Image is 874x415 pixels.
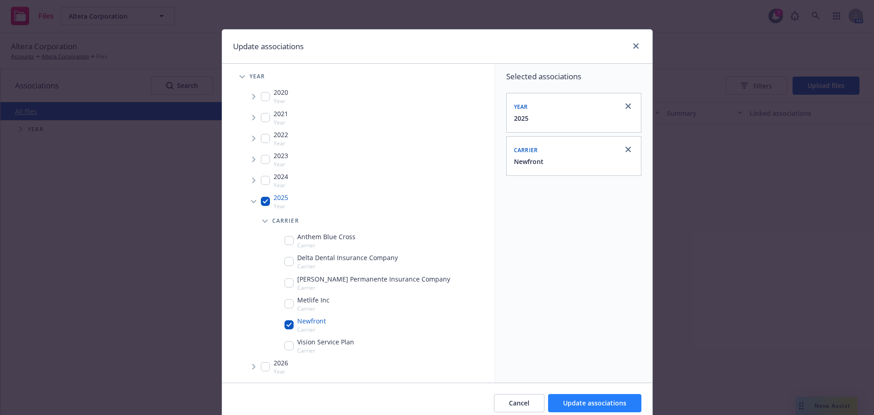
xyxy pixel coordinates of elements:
[274,358,288,368] span: 2026
[509,399,529,407] span: Cancel
[563,399,626,407] span: Update associations
[274,193,288,202] span: 2025
[274,87,288,97] span: 2020
[274,151,288,160] span: 2023
[274,368,288,375] span: Year
[297,316,326,326] span: Newfront
[274,97,288,105] span: Year
[297,232,356,241] span: Anthem Blue Cross
[297,337,354,347] span: Vision Service Plan
[297,295,330,305] span: Metlife Inc
[514,146,538,154] span: Carrier
[297,274,450,284] span: [PERSON_NAME] Permanente Insurance Company
[274,130,288,139] span: 2022
[297,326,326,333] span: Carrier
[222,67,495,377] div: Tree Example
[274,139,288,147] span: Year
[514,103,528,111] span: Year
[297,347,354,354] span: Carrier
[297,305,330,313] span: Carrier
[249,74,265,79] span: Year
[274,118,288,126] span: Year
[274,109,288,118] span: 2021
[297,262,398,270] span: Carrier
[297,284,450,292] span: Carrier
[233,41,304,52] h1: Update associations
[630,41,641,51] a: close
[297,241,356,249] span: Carrier
[272,218,299,224] span: Carrier
[623,101,634,112] a: close
[297,253,398,262] span: Delta Dental Insurance Company
[514,113,528,123] button: 2025
[274,181,288,189] span: Year
[494,394,544,412] button: Cancel
[274,160,288,168] span: Year
[506,71,641,82] span: Selected associations
[514,157,544,166] button: Newfront
[274,202,288,210] span: Year
[548,394,641,412] button: Update associations
[623,144,634,155] a: close
[274,172,288,181] span: 2024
